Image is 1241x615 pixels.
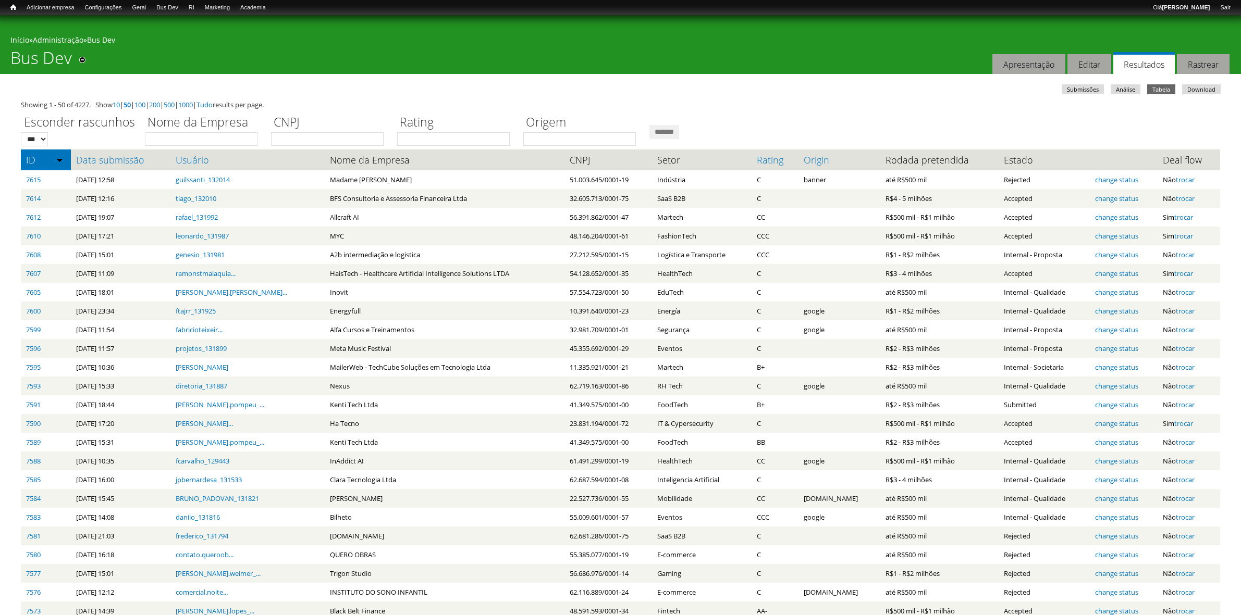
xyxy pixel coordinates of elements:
[564,320,652,339] td: 32.981.709/0001-01
[397,114,517,132] label: Rating
[1158,376,1220,395] td: Não
[999,189,1089,208] td: Accepted
[26,194,41,203] a: 7614
[10,4,16,11] span: Início
[1182,84,1221,94] a: Download
[176,494,259,503] a: BRUNO_PADOVAN_131821
[1095,512,1138,522] a: change status
[880,302,999,320] td: R$1 - R$2 milhões
[564,395,652,414] td: 41.349.575/0001-00
[26,400,41,409] a: 7591
[325,320,564,339] td: Alfa Cursos e Treinamentos
[325,245,564,264] td: A2b intermediação e logistica
[1176,550,1195,559] a: trocar
[1176,287,1195,297] a: trocar
[10,35,29,45] a: Início
[1095,587,1138,597] a: change status
[880,208,999,227] td: R$500 mil - R$1 milhão
[1095,475,1138,484] a: change status
[999,433,1089,451] td: Accepted
[1176,250,1195,259] a: trocar
[1095,306,1138,316] a: change status
[71,395,170,414] td: [DATE] 18:44
[1176,306,1195,316] a: trocar
[21,99,1220,110] div: Showing 1 - 50 of 4227. Show | | | | | | results per page.
[1148,3,1215,13] a: Olá[PERSON_NAME]
[1158,358,1220,376] td: Não
[176,231,229,241] a: leonardo_131987
[564,245,652,264] td: 27.212.595/0001-15
[325,170,564,189] td: Madame [PERSON_NAME]
[1111,84,1140,94] a: Análise
[1158,489,1220,508] td: Não
[1176,175,1195,184] a: trocar
[26,512,41,522] a: 7583
[1158,170,1220,189] td: Não
[325,227,564,245] td: MYC
[1095,419,1138,428] a: change status
[26,344,41,353] a: 7596
[1095,456,1138,466] a: change status
[71,208,170,227] td: [DATE] 19:07
[1176,494,1195,503] a: trocar
[1095,362,1138,372] a: change status
[1158,414,1220,433] td: Sim
[798,320,880,339] td: google
[752,320,798,339] td: C
[880,339,999,358] td: R$2 - R$3 milhões
[880,414,999,433] td: R$500 mil - R$1 milhão
[752,414,798,433] td: C
[325,264,564,283] td: HaisTech - Healthcare Artificial Intelligence Solutions LTDA
[1158,395,1220,414] td: Não
[752,376,798,395] td: C
[564,470,652,489] td: 62.687.594/0001-08
[26,437,41,447] a: 7589
[26,231,41,241] a: 7610
[999,358,1089,376] td: Internal - Societaria
[652,170,752,189] td: Indústria
[71,189,170,208] td: [DATE] 12:16
[752,264,798,283] td: C
[71,414,170,433] td: [DATE] 17:20
[26,250,41,259] a: 7608
[176,325,223,334] a: fabricioteixeir...
[1113,52,1175,74] a: Resultados
[26,550,41,559] a: 7580
[880,283,999,302] td: até R$500 mil
[26,325,41,334] a: 7599
[71,489,170,508] td: [DATE] 15:45
[880,264,999,283] td: R$3 - 4 milhões
[26,212,41,222] a: 7612
[1174,269,1193,278] a: trocar
[652,264,752,283] td: HealthTech
[523,114,643,132] label: Origem
[87,35,115,45] a: Bus Dev
[880,227,999,245] td: R$500 mil - R$1 milhão
[880,470,999,489] td: R$3 - 4 milhões
[652,302,752,320] td: Energía
[752,433,798,451] td: BB
[652,189,752,208] td: SaaS B2B
[26,306,41,316] a: 7600
[196,100,213,109] a: Tudo
[26,419,41,428] a: 7590
[564,208,652,227] td: 56.391.862/0001-47
[752,170,798,189] td: C
[652,245,752,264] td: Logística e Transporte
[325,451,564,470] td: InAddict AI
[325,339,564,358] td: Meta Music Festival
[71,227,170,245] td: [DATE] 17:21
[1176,381,1195,391] a: trocar
[999,395,1089,414] td: Submitted
[1095,212,1138,222] a: change status
[10,35,1231,48] div: » »
[176,269,236,278] a: ramonstmalaquia...
[56,156,63,163] img: ordem crescente
[26,155,66,165] a: ID
[752,470,798,489] td: C
[1176,400,1195,409] a: trocar
[1095,325,1138,334] a: change status
[1095,494,1138,503] a: change status
[71,302,170,320] td: [DATE] 23:34
[1095,287,1138,297] a: change status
